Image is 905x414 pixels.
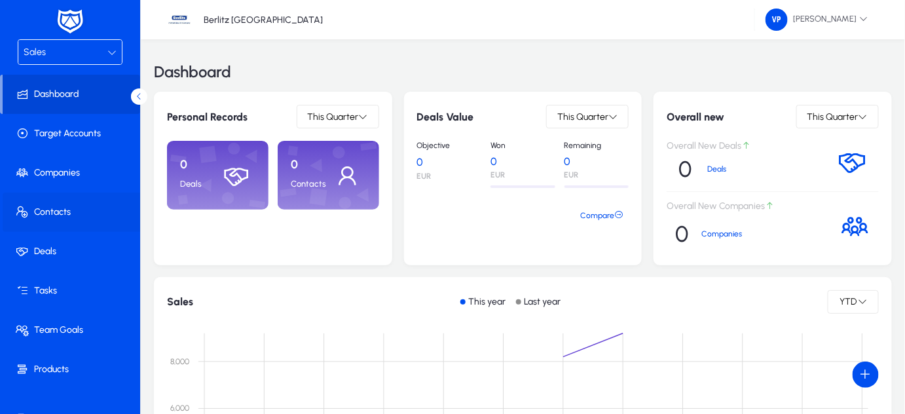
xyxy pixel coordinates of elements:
[3,245,143,258] span: Deals
[707,164,750,174] p: Deals
[796,105,879,128] button: This Quarter
[3,114,143,153] a: Target Accounts
[564,155,629,168] p: 0
[3,324,143,337] span: Team Goals
[308,111,359,122] span: This Quarter
[667,141,821,152] p: Overall New Deals
[766,9,788,31] img: 174.png
[3,166,143,179] span: Companies
[180,158,217,172] p: 0
[297,105,379,128] button: This Quarter
[3,88,140,101] span: Dashboard
[564,141,629,150] p: Remaining
[154,64,231,80] h3: Dashboard
[291,158,328,172] p: 0
[167,7,192,32] img: 37.jpg
[828,290,879,314] button: YTD
[667,201,827,212] p: Overall New Companies
[170,404,189,413] text: 6,000
[291,179,328,189] p: Contacts
[3,271,143,310] a: Tasks
[3,193,143,232] a: Contacts
[3,363,143,376] span: Products
[557,111,608,122] span: This Quarter
[54,8,86,35] img: white-logo.png
[546,105,629,128] button: This Quarter
[204,14,323,26] p: Berlitz [GEOGRAPHIC_DATA]
[167,111,248,123] h6: Personal Records
[3,232,143,271] a: Deals
[468,296,506,307] p: This year
[417,141,482,151] p: Objective
[667,111,724,123] h6: Overall new
[24,47,46,58] span: Sales
[3,206,143,219] span: Contacts
[167,295,193,308] h1: Sales
[490,141,555,150] p: Won
[575,204,629,227] button: Compare
[417,156,482,169] p: 0
[417,172,482,181] p: EUR
[524,296,561,307] p: Last year
[180,179,217,189] p: Deals
[701,229,760,238] p: Companies
[807,111,859,122] span: This Quarter
[3,127,143,140] span: Target Accounts
[839,296,859,307] span: YTD
[564,170,629,179] p: EUR
[678,156,692,183] p: 0
[766,9,868,31] span: [PERSON_NAME]
[3,153,143,193] a: Companies
[417,111,474,123] h6: Deals Value
[490,155,555,168] p: 0
[3,310,143,350] a: Team Goals
[3,284,143,297] span: Tasks
[676,221,689,248] p: 0
[755,8,879,31] button: [PERSON_NAME]
[170,357,189,366] text: 8,000
[490,170,555,179] p: EUR
[580,206,623,225] span: Compare
[3,350,143,389] a: Products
